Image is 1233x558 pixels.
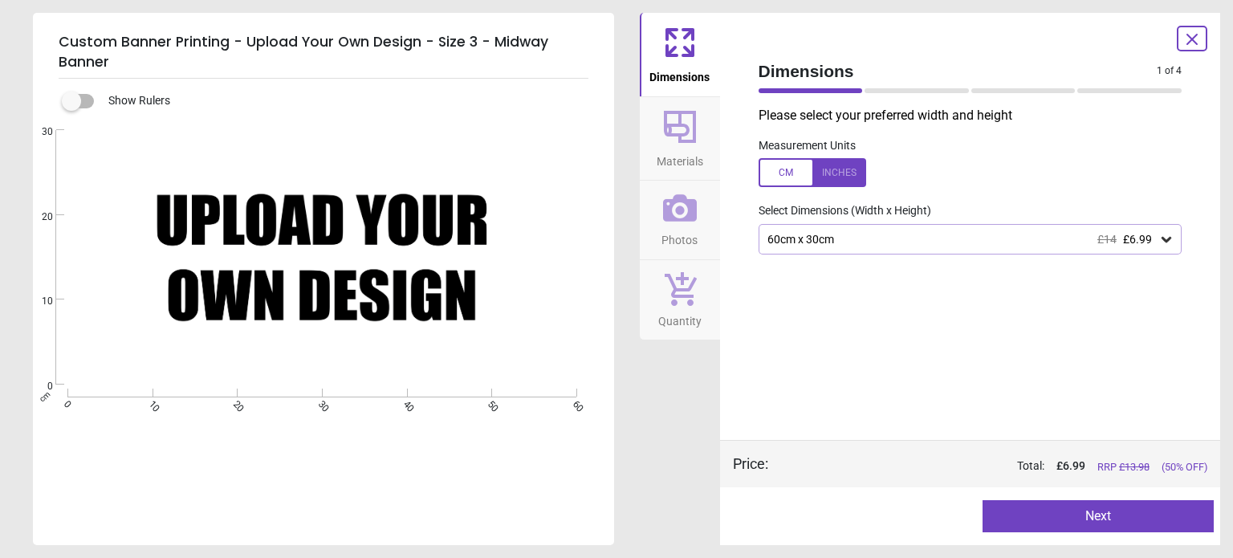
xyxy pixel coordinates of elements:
span: £ [1056,458,1085,475]
label: Select Dimensions (Width x Height) [746,203,931,219]
button: Photos [640,181,720,259]
span: 30 [315,398,325,409]
button: Materials [640,97,720,181]
span: Dimensions [759,59,1158,83]
span: 30 [22,125,53,139]
span: 6.99 [1063,459,1085,472]
span: 50 [484,398,494,409]
span: 20 [22,210,53,224]
span: (50% OFF) [1162,460,1207,475]
span: 1 of 4 [1157,64,1182,78]
span: Materials [657,146,703,170]
h5: Custom Banner Printing - Upload Your Own Design - Size 3 - Midway Banner [59,26,588,79]
button: Next [983,500,1214,532]
button: Dimensions [640,13,720,96]
span: 10 [22,295,53,308]
span: 20 [230,398,240,409]
span: 0 [22,380,53,393]
span: Photos [661,225,698,249]
span: £14 [1097,233,1117,246]
span: £ 13.98 [1119,461,1150,473]
span: RRP [1097,460,1150,475]
div: 60cm x 30cm [766,233,1159,246]
button: Quantity [640,260,720,340]
span: 0 [60,398,71,409]
span: Dimensions [649,62,710,86]
span: 40 [400,398,410,409]
div: Show Rulers [71,92,614,111]
div: Total: [792,458,1208,475]
span: 60 [569,398,580,409]
span: cm [38,389,52,404]
span: £6.99 [1123,233,1152,246]
span: 10 [145,398,156,409]
p: Please select your preferred width and height [759,107,1195,124]
label: Measurement Units [759,138,856,154]
span: Quantity [658,306,702,330]
div: Price : [733,454,768,474]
